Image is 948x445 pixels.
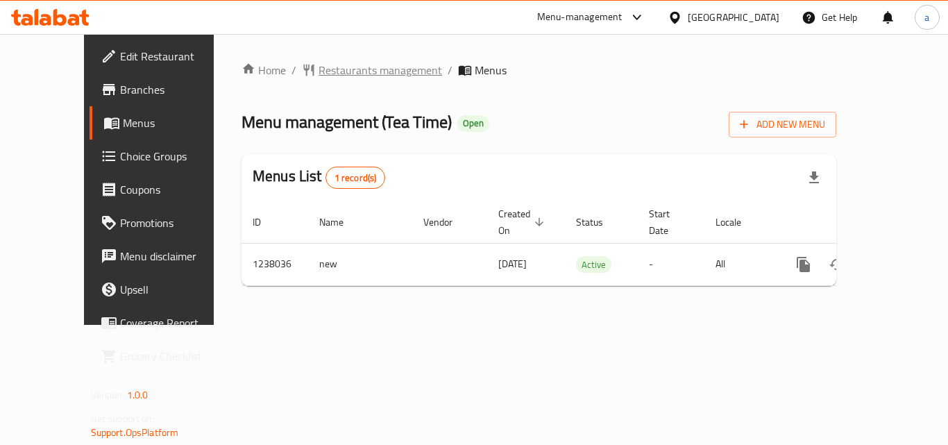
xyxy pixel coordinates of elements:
[704,243,776,285] td: All
[120,215,231,231] span: Promotions
[242,243,308,285] td: 1238036
[688,10,779,25] div: [GEOGRAPHIC_DATA]
[319,214,362,230] span: Name
[90,73,242,106] a: Branches
[91,410,155,428] span: Get support on:
[498,255,527,273] span: [DATE]
[90,106,242,140] a: Menus
[797,161,831,194] div: Export file
[91,423,179,442] a: Support.OpsPlatform
[242,62,286,78] a: Home
[740,116,825,133] span: Add New Menu
[820,248,854,281] button: Change Status
[576,214,621,230] span: Status
[475,62,507,78] span: Menus
[120,348,231,364] span: Grocery Checklist
[120,248,231,265] span: Menu disclaimer
[423,214,471,230] span: Vendor
[120,281,231,298] span: Upsell
[787,248,820,281] button: more
[242,62,836,78] nav: breadcrumb
[325,167,386,189] div: Total records count
[90,240,242,273] a: Menu disclaimer
[498,205,548,239] span: Created On
[253,214,279,230] span: ID
[326,171,385,185] span: 1 record(s)
[638,243,704,285] td: -
[91,386,125,404] span: Version:
[649,205,688,239] span: Start Date
[776,201,931,244] th: Actions
[90,40,242,73] a: Edit Restaurant
[242,201,931,286] table: enhanced table
[319,62,442,78] span: Restaurants management
[253,166,385,189] h2: Menus List
[90,173,242,206] a: Coupons
[120,148,231,165] span: Choice Groups
[127,386,149,404] span: 1.0.0
[729,112,836,137] button: Add New Menu
[120,48,231,65] span: Edit Restaurant
[448,62,452,78] li: /
[302,62,442,78] a: Restaurants management
[537,9,623,26] div: Menu-management
[242,106,452,137] span: Menu management ( Tea Time )
[576,257,611,273] span: Active
[90,306,242,339] a: Coverage Report
[308,243,412,285] td: new
[90,206,242,240] a: Promotions
[924,10,929,25] span: a
[716,214,759,230] span: Locale
[90,339,242,373] a: Grocery Checklist
[576,256,611,273] div: Active
[90,273,242,306] a: Upsell
[457,115,489,132] div: Open
[120,81,231,98] span: Branches
[90,140,242,173] a: Choice Groups
[457,117,489,129] span: Open
[120,181,231,198] span: Coupons
[120,314,231,331] span: Coverage Report
[291,62,296,78] li: /
[123,115,231,131] span: Menus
